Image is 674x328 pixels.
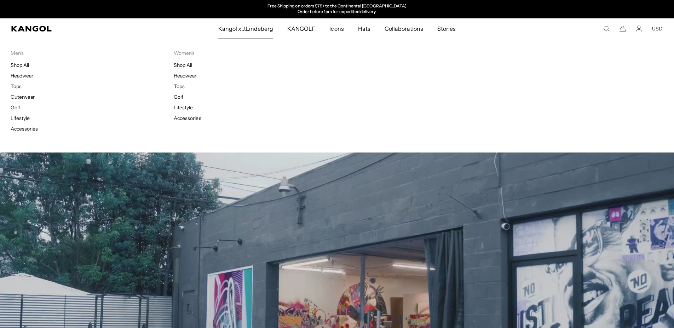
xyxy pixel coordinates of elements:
a: Free Shipping on orders $79+ to the Continental [GEOGRAPHIC_DATA] [267,3,407,8]
span: Kangol x J.Lindeberg [218,18,273,39]
a: Accessories [11,126,38,132]
div: Announcement [264,4,410,15]
a: Golf [174,94,183,100]
p: Men's [11,50,174,56]
a: Accessories [174,115,201,121]
a: Collaborations [378,18,430,39]
a: Headwear [174,73,196,79]
a: Tops [11,83,22,90]
a: Shop All [174,62,192,68]
a: Headwear [11,73,33,79]
a: Kangol x J.Lindeberg [211,18,281,39]
span: Stories [437,18,456,39]
p: Women's [174,50,337,56]
summary: Search here [603,25,610,32]
a: Icons [322,18,351,39]
a: Kangol [11,26,144,31]
div: 2 of 2 [264,4,410,15]
button: Cart [620,25,626,32]
slideshow-component: Announcement bar [264,4,410,15]
a: Hats [351,18,378,39]
a: Golf [11,104,20,111]
span: Hats [358,18,370,39]
span: Icons [329,18,344,39]
a: Shop All [11,62,29,68]
a: Lifestyle [174,104,193,111]
button: USD [652,25,663,32]
span: Collaborations [385,18,423,39]
a: Outerwear [11,94,35,100]
a: Stories [430,18,463,39]
a: KANGOLF [280,18,322,39]
a: Tops [174,83,185,90]
a: Account [636,25,642,32]
a: Lifestyle [11,115,30,121]
p: Order before 1pm for expedited delivery. [267,9,407,15]
span: KANGOLF [287,18,315,39]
